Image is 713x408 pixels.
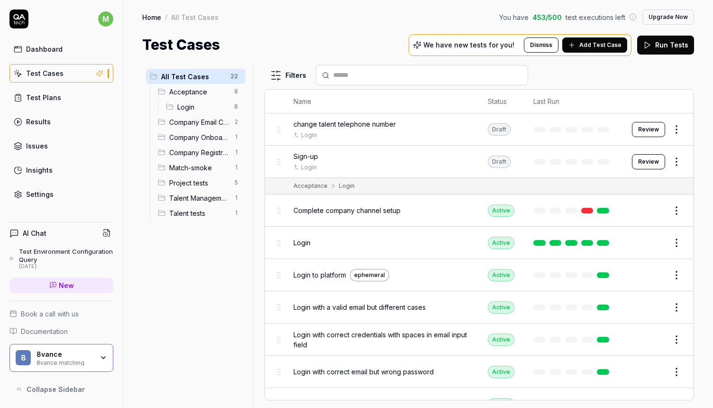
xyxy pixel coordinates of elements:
[284,90,478,113] th: Name
[26,141,48,151] div: Issues
[227,71,242,82] span: 22
[169,87,229,97] span: Acceptance
[293,119,396,129] span: change talent telephone number
[265,146,694,178] tr: Sign-upLoginDraftReview
[230,207,242,219] span: 1
[9,380,113,399] button: Collapse Sidebar
[19,248,113,263] div: Test Environment Configuration Query
[301,163,317,172] a: Login
[579,41,622,49] span: Add Test Case
[488,334,514,346] div: Active
[532,12,562,22] span: 453 / 500
[230,192,242,204] span: 1
[23,228,46,238] h4: AI Chat
[154,84,246,99] div: Drag to reorderAcceptance8
[265,195,694,227] tr: Complete company channel setupActive
[98,9,113,28] button: m
[265,291,694,324] tr: Login with a valid email but different casesActive
[637,36,694,55] button: Run Tests
[21,309,79,319] span: Book a call with us
[169,163,229,173] span: Match-smoke
[265,356,694,388] tr: Login with correct email but wrong passwordActive
[169,117,229,127] span: Company Email Configuration
[37,350,93,359] div: 8vance
[293,205,401,215] span: Complete company channel setup
[488,269,514,281] div: Active
[488,156,511,168] div: Draft
[230,147,242,158] span: 1
[165,12,167,22] div: /
[169,193,229,203] span: Talent Management
[478,90,524,113] th: Status
[488,366,514,378] div: Active
[230,101,242,112] span: 8
[37,358,93,366] div: 8vance matching
[9,185,113,204] a: Settings
[301,131,317,139] a: Login
[9,64,113,83] a: Test Cases
[499,12,529,22] span: You have
[566,12,625,22] span: test executions left
[154,190,246,205] div: Drag to reorderTalent Management1
[562,37,627,53] button: Add Test Case
[9,344,113,372] button: 88vance8vance matching
[293,270,346,280] span: Login to platform
[632,122,665,137] button: Review
[293,151,318,161] span: Sign-up
[293,182,328,190] div: Acceptance
[9,248,113,269] a: Test Environment Configuration Query[DATE]
[339,182,355,190] div: Login
[154,205,246,221] div: Drag to reorderTalent tests1
[169,178,229,188] span: Project tests
[642,9,694,25] button: Upgrade Now
[98,11,113,27] span: m
[488,301,514,314] div: Active
[265,227,694,259] tr: LoginActive
[154,160,246,175] div: Drag to reorderMatch-smoke1
[230,131,242,143] span: 1
[265,324,694,356] tr: Login with correct credentials with spaces in email input fieldActive
[524,90,622,113] th: Last Run
[488,204,514,217] div: Active
[488,123,511,136] div: Draft
[142,34,220,56] h1: Test Cases
[169,208,229,218] span: Talent tests
[154,114,246,130] div: Drag to reorderCompany Email Configuration2
[9,112,113,131] a: Results
[9,309,113,319] a: Book a call with us
[26,44,63,54] div: Dashboard
[423,42,514,48] p: We have new tests for you!
[16,350,31,365] span: 8
[154,175,246,190] div: Drag to reorderProject tests5
[26,189,54,199] div: Settings
[293,330,469,350] span: Login with correct credentials with spaces in email input field
[9,326,113,336] a: Documentation
[488,237,514,249] div: Active
[9,161,113,179] a: Insights
[161,72,225,82] span: All Test Cases
[350,269,389,281] div: ephemeral
[265,113,694,146] tr: change talent telephone numberLoginDraftReview
[9,40,113,58] a: Dashboard
[9,137,113,155] a: Issues
[177,102,229,112] span: Login
[21,326,68,336] span: Documentation
[142,12,161,22] a: Home
[230,177,242,188] span: 5
[154,130,246,145] div: Drag to reorderCompany Onboarding1
[230,116,242,128] span: 2
[293,302,426,312] span: Login with a valid email but different cases
[230,86,242,97] span: 8
[632,154,665,169] button: Review
[265,259,694,291] tr: Login to platformephemeralActive
[293,238,311,248] span: Login
[169,132,229,142] span: Company Onboarding
[154,145,246,160] div: Drag to reorderCompany Registration1
[26,117,51,127] div: Results
[26,68,64,78] div: Test Cases
[169,148,229,158] span: Company Registration
[265,66,312,85] button: Filters
[9,278,113,293] a: New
